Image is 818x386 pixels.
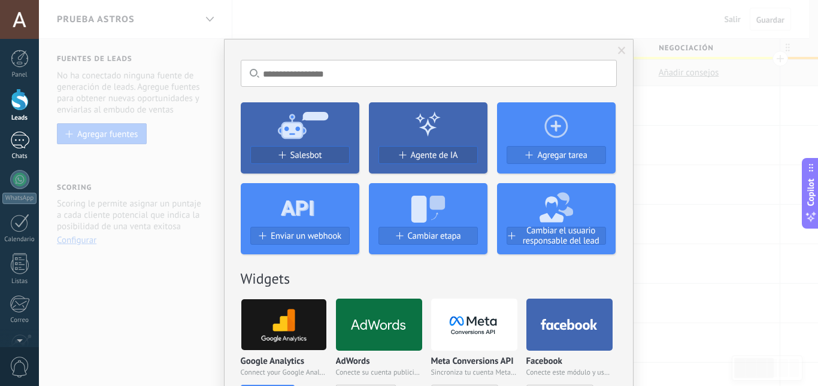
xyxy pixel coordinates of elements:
span: Salesbot [290,150,322,160]
p: Meta Conversions API [431,357,514,367]
span: Enviar un webhook [271,231,341,241]
span: Copilot [805,178,817,206]
img: google_analytics.png [241,296,326,354]
span: Cambiar el usuario responsable del lead [517,226,605,246]
span: Sincroniza tu cuenta Meta para mejorar tus anuncios [431,369,517,377]
span: Conecte su cuenta publicitaria y configure la publicidad en Google [336,369,422,377]
span: Cambiar etapa [408,231,461,241]
p: Facebook [526,357,562,367]
button: Agente de IA [378,146,478,164]
button: Agregar tarea [507,146,606,164]
button: Cambiar etapa [378,227,478,245]
div: Calendario [2,236,37,244]
div: WhatsApp [2,193,37,204]
p: AdWords [336,357,370,367]
button: Salesbot [250,146,350,164]
span: Agente de IA [411,150,458,160]
div: Leads [2,114,37,122]
div: Correo [2,317,37,324]
div: Chats [2,153,37,160]
span: Agregar tarea [537,150,587,160]
button: Cambiar el usuario responsable del lead [507,227,606,245]
span: Connect your Google Analytics account and create custom Google Analytics [241,369,327,377]
p: Google Analytics [241,357,305,367]
h2: Widgets [241,269,617,288]
div: Panel [2,71,37,79]
button: Enviar un webhook [250,227,350,245]
span: Conecte este módulo y use la publicidad en Facebook [526,369,613,377]
div: Listas [2,278,37,285]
